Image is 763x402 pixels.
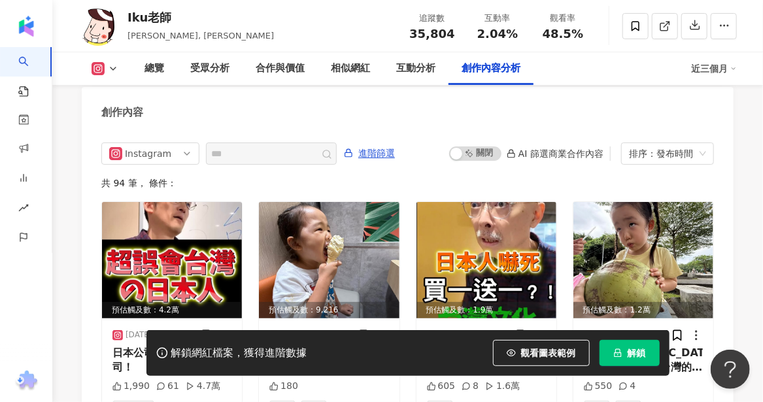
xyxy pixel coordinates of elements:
[628,348,646,358] span: 解鎖
[573,302,713,318] div: 預估觸及數：1.2萬
[156,380,179,393] div: 61
[256,61,305,76] div: 合作與價值
[144,61,164,76] div: 總覽
[416,202,556,318] div: post-image預估觸及數：1.9萬
[358,143,395,164] span: 進階篩選
[102,302,242,318] div: 預估觸及數：4.2萬
[573,202,713,318] div: post-image預估觸及數：1.2萬
[485,380,520,393] div: 1.6萬
[112,380,150,393] div: 1,990
[543,27,583,41] span: 48.5%
[477,27,518,41] span: 2.04%
[538,12,588,25] div: 觀看率
[416,202,556,318] img: post-image
[573,202,713,318] img: post-image
[409,27,454,41] span: 35,804
[613,348,622,358] span: lock
[259,202,399,318] img: post-image
[396,61,435,76] div: 互動分析
[407,12,457,25] div: 追蹤數
[416,302,556,318] div: 預估觸及數：1.9萬
[629,143,694,164] div: 排序：發布時間
[521,348,576,358] span: 觀看圖表範例
[619,380,636,393] div: 4
[127,31,274,41] span: [PERSON_NAME], [PERSON_NAME]
[600,340,660,366] button: 解鎖
[14,371,39,392] img: chrome extension
[102,202,242,318] img: post-image
[125,143,167,164] div: Instagram
[427,380,456,393] div: 605
[462,380,479,393] div: 8
[259,302,399,318] div: 預估觸及數：9,216
[101,178,714,188] div: 共 94 筆 ， 條件：
[18,47,44,98] a: search
[462,61,520,76] div: 創作內容分析
[331,61,370,76] div: 相似網紅
[186,380,220,393] div: 4.7萬
[16,16,37,37] img: logo icon
[171,346,307,360] div: 解鎖網紅檔案，獲得進階數據
[101,105,143,120] div: 創作內容
[127,9,274,25] div: Iku老師
[691,58,737,79] div: 近三個月
[584,380,613,393] div: 550
[78,7,118,46] img: KOL Avatar
[18,195,29,224] span: rise
[507,148,603,159] div: AI 篩選商業合作內容
[259,202,399,318] div: post-image預估觸及數：9,216
[190,61,229,76] div: 受眾分析
[343,142,396,163] button: 進階篩選
[473,12,522,25] div: 互動率
[493,340,590,366] button: 觀看圖表範例
[102,202,242,318] div: post-image預估觸及數：4.2萬
[269,380,298,393] div: 180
